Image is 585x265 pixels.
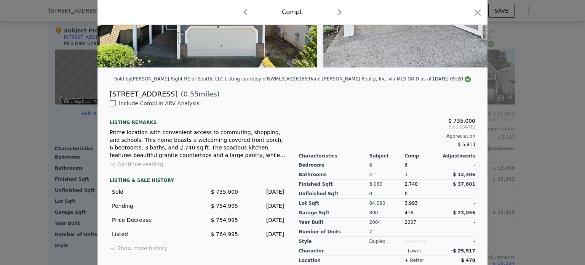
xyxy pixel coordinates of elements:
[458,142,475,147] span: $ 5,813
[369,180,405,189] div: 3,060
[404,191,408,196] span: 0
[369,153,405,159] div: Subject
[112,202,192,210] div: Pending
[440,218,475,227] div: -
[404,257,424,263] div: + better
[369,227,405,237] div: 2
[110,113,286,125] div: Listing remarks
[453,172,475,177] span: $ 12,406
[369,218,405,227] div: 2004
[440,189,475,199] div: -
[110,161,163,168] button: Continue reading
[440,199,475,208] div: -
[440,227,475,237] div: -
[184,90,199,98] span: 0.55
[448,118,475,124] span: $ 735,000
[116,100,203,106] span: Include Comp L in ARV Analysis
[110,128,286,159] div: Prime location with convenient access to commuting, shopping, and schools. This home boasts a wel...
[369,161,405,170] div: 6
[299,227,369,237] div: Number of Units
[299,133,475,139] div: Appreciation
[299,170,369,180] div: Bathrooms
[461,258,475,263] span: $ 470
[211,203,238,209] span: $ 754,995
[369,189,405,199] div: 0
[404,153,440,159] div: Comp
[440,153,475,159] div: Adjustments
[299,124,475,130] span: Sold [DATE]
[465,76,471,82] img: NWMLS Logo
[112,230,192,238] div: Listed
[404,181,417,187] span: 2,740
[404,210,413,215] span: 416
[177,89,219,100] span: ( miles)
[299,161,369,170] div: Bedrooms
[404,218,440,227] div: 2007
[453,210,475,215] span: $ 23,856
[440,161,475,170] div: -
[110,89,177,100] div: [STREET_ADDRESS]
[114,76,225,82] div: Sold by [PERSON_NAME] Right RE of Seattle LLC .
[211,231,238,237] span: $ 764,995
[404,237,440,246] div: Unspecified
[211,217,238,223] span: $ 754,995
[299,180,369,189] div: Finished Sqft
[244,216,284,224] div: [DATE]
[369,208,405,218] div: 800
[404,248,421,254] div: - lower
[244,202,284,210] div: [DATE]
[244,230,284,238] div: [DATE]
[282,8,303,17] div: Comp L
[299,246,369,256] div: character
[404,162,408,168] span: 6
[110,177,286,185] div: LISTING & SALE HISTORY
[299,199,369,208] div: Lot Sqft
[440,237,475,246] div: -
[451,248,475,254] span: -$ 25,517
[112,216,192,224] div: Price Decrease
[244,188,284,196] div: [DATE]
[299,189,369,199] div: Unfinished Sqft
[404,170,440,180] div: 3
[299,153,369,159] div: Characteristics
[404,201,417,206] span: 3,993
[299,218,369,227] div: Year Built
[112,188,192,196] div: Sold
[369,199,405,208] div: 84,080
[299,237,369,246] div: Style
[211,189,238,195] span: $ 735,000
[369,170,405,180] div: 4
[453,181,475,187] span: $ 37,801
[225,76,471,82] div: Listing courtesy of NWMLS (#2261659) and [PERSON_NAME] Realty, Inc. via MLS GRID as of [DATE] 09:20
[110,241,167,252] button: Show more history
[299,208,369,218] div: Garage Sqft
[369,237,405,246] div: Duplex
